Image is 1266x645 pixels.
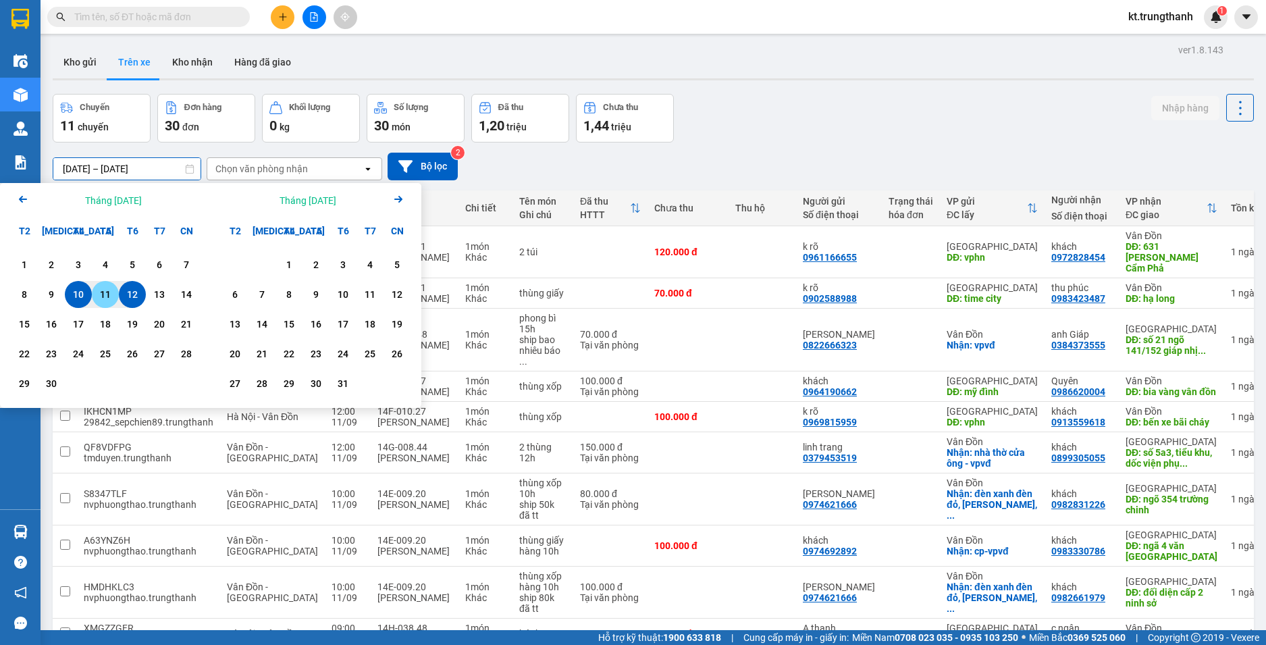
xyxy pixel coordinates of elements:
[85,194,142,207] div: Tháng [DATE]
[60,118,75,134] span: 11
[803,376,875,386] div: khách
[506,122,527,132] span: triệu
[390,191,406,209] button: Next month.
[947,241,1038,252] div: [GEOGRAPHIC_DATA]
[14,525,28,539] img: warehouse-icon
[11,370,38,397] div: Choose Thứ Hai, tháng 09 29 2025. It's available.
[248,311,275,338] div: Choose Thứ Ba, tháng 10 14 2025. It's available.
[307,316,325,332] div: 16
[253,286,271,303] div: 7
[280,376,298,392] div: 29
[96,286,115,303] div: 11
[65,251,92,278] div: Choose Thứ Tư, tháng 09 3 2025. It's available.
[465,329,506,340] div: 1 món
[384,217,411,244] div: CN
[388,257,406,273] div: 5
[221,311,248,338] div: Choose Thứ Hai, tháng 10 13 2025. It's available.
[302,5,326,29] button: file-add
[580,386,641,397] div: Tại văn phòng
[302,340,329,367] div: Choose Thứ Năm, tháng 10 23 2025. It's available.
[269,118,277,134] span: 0
[69,346,88,362] div: 24
[1240,11,1252,23] span: caret-down
[390,191,406,207] svg: Arrow Right
[15,346,34,362] div: 22
[42,316,61,332] div: 16
[173,311,200,338] div: Choose Chủ Nhật, tháng 09 21 2025. It's available.
[1051,417,1105,428] div: 0913559618
[74,9,234,24] input: Tìm tên, số ĐT hoặc mã đơn
[177,286,196,303] div: 14
[96,316,115,332] div: 18
[465,203,506,213] div: Chi tiết
[357,217,384,244] div: T7
[177,316,196,332] div: 21
[465,340,506,351] div: Khác
[479,118,504,134] span: 1,20
[471,94,569,143] button: Đã thu1,20 triệu
[177,346,196,362] div: 28
[388,153,458,180] button: Bộ lọc
[1238,411,1259,422] span: ngày
[157,94,255,143] button: Đơn hàng30đơn
[15,316,34,332] div: 15
[307,286,325,303] div: 9
[465,386,506,397] div: Khác
[519,356,527,367] span: ...
[289,103,330,112] div: Khối lượng
[221,340,248,367] div: Choose Thứ Hai, tháng 10 20 2025. It's available.
[69,286,88,303] div: 10
[361,316,379,332] div: 18
[53,94,151,143] button: Chuyến11chuyến
[583,118,609,134] span: 1,44
[253,376,271,392] div: 28
[1126,406,1217,417] div: Vân Đồn
[357,311,384,338] div: Choose Thứ Bảy, tháng 10 18 2025. It's available.
[1231,411,1265,422] div: 1
[580,196,630,207] div: Đã thu
[1231,247,1265,257] div: 1
[329,370,357,397] div: Choose Thứ Sáu, tháng 10 31 2025. It's available.
[1231,381,1265,392] div: 1
[38,370,65,397] div: Choose Thứ Ba, tháng 09 30 2025. It's available.
[309,12,319,22] span: file-add
[465,293,506,304] div: Khác
[92,217,119,244] div: T5
[146,311,173,338] div: Choose Thứ Bảy, tháng 09 20 2025. It's available.
[14,54,28,68] img: warehouse-icon
[1126,282,1217,293] div: Vân Đồn
[15,191,31,209] button: Previous month.
[1126,417,1217,428] div: DĐ: bến xe bãi cháy
[580,340,641,351] div: Tại văn phòng
[84,406,213,417] div: IKHCN1MP
[519,247,566,257] div: 2 túi
[96,257,115,273] div: 4
[161,46,223,78] button: Kho nhận
[803,252,857,263] div: 0961166655
[654,203,722,213] div: Chưa thu
[947,282,1038,293] div: [GEOGRAPHIC_DATA]
[92,311,119,338] div: Choose Thứ Năm, tháng 09 18 2025. It's available.
[146,340,173,367] div: Choose Thứ Bảy, tháng 09 27 2025. It's available.
[69,257,88,273] div: 3
[334,5,357,29] button: aim
[78,122,109,132] span: chuyến
[1051,329,1112,340] div: anh Giáp
[329,340,357,367] div: Choose Thứ Sáu, tháng 10 24 2025. It's available.
[654,411,722,422] div: 100.000 đ
[465,252,506,263] div: Khác
[248,370,275,397] div: Choose Thứ Ba, tháng 10 28 2025. It's available.
[38,311,65,338] div: Choose Thứ Ba, tháng 09 16 2025. It's available.
[1126,230,1217,241] div: Vân Đồn
[332,417,364,428] div: 11/09
[576,94,674,143] button: Chưa thu1,44 triệu
[119,251,146,278] div: Choose Thứ Sáu, tháng 09 5 2025. It's available.
[363,163,373,174] svg: open
[38,251,65,278] div: Choose Thứ Ba, tháng 09 2 2025. It's available.
[367,94,465,143] button: Số lượng30món
[1126,376,1217,386] div: Vân Đồn
[302,251,329,278] div: Choose Thứ Năm, tháng 10 2 2025. It's available.
[15,286,34,303] div: 8
[226,376,244,392] div: 27
[1126,324,1217,334] div: [GEOGRAPHIC_DATA]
